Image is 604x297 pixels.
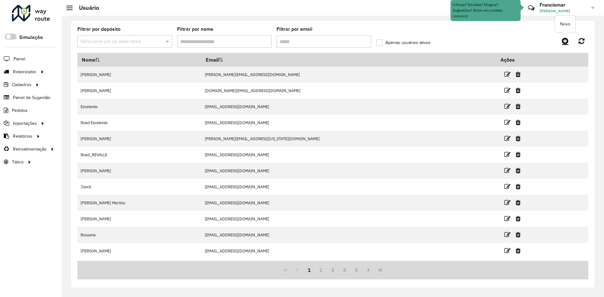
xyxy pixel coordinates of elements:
[201,211,496,227] td: [EMAIL_ADDRESS][DOMAIN_NAME]
[201,99,496,115] td: [EMAIL_ADDRESS][DOMAIN_NAME]
[12,81,31,88] span: Cadastros
[504,198,511,207] a: Editar
[14,56,25,62] span: Painel
[77,147,201,163] td: Road_REVALLE
[201,163,496,179] td: [EMAIL_ADDRESS][DOMAIN_NAME]
[516,182,521,191] a: Excluir
[504,150,511,159] a: Editar
[77,243,201,259] td: [PERSON_NAME]
[504,70,511,79] a: Editar
[77,131,201,147] td: [PERSON_NAME]
[504,166,511,175] a: Editar
[339,264,351,276] button: 4
[453,2,518,19] div: Críticas? Dúvidas? Elogios? Sugestões? Entre em contato conosco!
[516,86,521,95] a: Excluir
[201,131,496,147] td: [PERSON_NAME][EMAIL_ADDRESS][US_STATE][DOMAIN_NAME]
[376,39,431,46] label: Apenas usuários ativos
[19,34,43,41] label: Simulação
[201,147,496,163] td: [EMAIL_ADDRESS][DOMAIN_NAME]
[77,99,201,115] td: Excelente
[77,83,201,99] td: [PERSON_NAME]
[524,1,538,15] a: Contato Rápido
[177,25,213,33] label: Filtrar por nome
[12,159,24,165] span: Tático
[504,214,511,223] a: Editar
[504,118,511,127] a: Editar
[73,4,99,11] h2: Usuário
[77,25,120,33] label: Filtrar por depósito
[77,163,201,179] td: [PERSON_NAME]
[77,53,201,67] th: Nome
[516,102,521,111] a: Excluir
[201,83,496,99] td: [DOMAIN_NAME][EMAIL_ADDRESS][DOMAIN_NAME]
[201,53,496,67] th: Email
[504,102,511,111] a: Editar
[516,166,521,175] a: Excluir
[504,230,511,239] a: Editar
[362,264,374,276] button: Next Page
[504,134,511,143] a: Editar
[504,86,511,95] a: Editar
[516,198,521,207] a: Excluir
[201,179,496,195] td: [EMAIL_ADDRESS][DOMAIN_NAME]
[201,115,496,131] td: [EMAIL_ADDRESS][DOMAIN_NAME]
[516,214,521,223] a: Excluir
[303,264,315,276] button: 1
[77,67,201,83] td: [PERSON_NAME]
[201,243,496,259] td: [EMAIL_ADDRESS][DOMAIN_NAME]
[77,179,201,195] td: Joecil
[516,150,521,159] a: Excluir
[13,94,50,101] span: Painel de Sugestão
[13,133,32,140] span: Relatórios
[516,246,521,255] a: Excluir
[201,195,496,211] td: [EMAIL_ADDRESS][DOMAIN_NAME]
[77,227,201,243] td: Rossana
[540,2,587,8] h3: Francismar
[555,16,575,32] div: Novo
[516,230,521,239] a: Excluir
[351,264,363,276] button: 5
[277,25,312,33] label: Filtrar por email
[13,120,37,127] span: Importações
[77,115,201,131] td: Road Excelente
[12,107,28,114] span: Pedidos
[516,134,521,143] a: Excluir
[504,246,511,255] a: Editar
[374,264,386,276] button: Last Page
[315,264,327,276] button: 2
[77,195,201,211] td: [PERSON_NAME] Martins
[327,264,339,276] button: 3
[516,118,521,127] a: Excluir
[516,70,521,79] a: Excluir
[201,227,496,243] td: [EMAIL_ADDRESS][DOMAIN_NAME]
[540,8,587,14] span: [PERSON_NAME]
[504,182,511,191] a: Editar
[496,53,534,66] th: Ações
[77,211,201,227] td: [PERSON_NAME]
[13,69,36,75] span: Roteirizador
[13,146,47,152] span: Retroalimentação
[201,67,496,83] td: [PERSON_NAME][EMAIL_ADDRESS][DOMAIN_NAME]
